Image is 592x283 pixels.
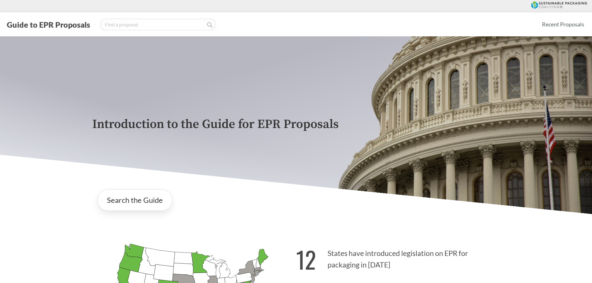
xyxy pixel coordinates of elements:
[296,238,500,276] p: States have introduced legislation on EPR for packaging in [DATE]
[5,20,92,30] button: Guide to EPR Proposals
[539,17,587,31] a: Recent Proposals
[97,189,172,211] a: Search the Guide
[296,242,316,276] strong: 12
[92,117,500,131] p: Introduction to the Guide for EPR Proposals
[100,18,216,31] input: Find a proposal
